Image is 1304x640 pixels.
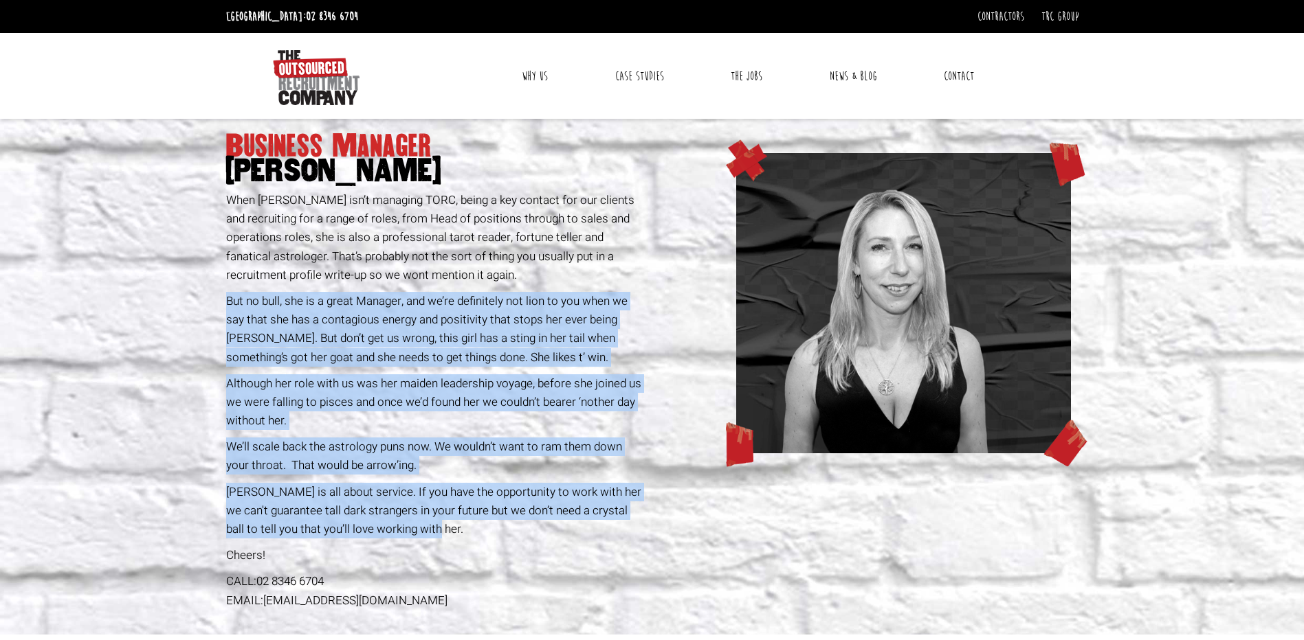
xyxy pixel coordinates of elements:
a: Contractors [977,9,1024,24]
a: Why Us [511,59,558,93]
a: Case Studies [605,59,674,93]
a: 02 8346 6704 [256,573,324,590]
div: EMAIL: [226,591,648,610]
p: [PERSON_NAME] is all about service. If you have the opportunity to work with her we can't guarant... [226,483,648,539]
a: TRC Group [1041,9,1079,24]
p: We’ll scale back the astrology puns now. We wouldn’t want to ram them down your throat. That woul... [226,437,648,475]
li: [GEOGRAPHIC_DATA]: [223,5,362,27]
h1: Business Manager [226,134,648,183]
a: [EMAIL_ADDRESS][DOMAIN_NAME] [263,592,447,609]
a: News & Blog [819,59,887,93]
img: The Outsourced Recruitment Company [273,50,360,105]
p: Although her role with us was her maiden leadership voyage, before she joined us we were falling ... [226,374,648,431]
div: CALL: [226,572,648,591]
p: Cheers! [226,546,648,564]
a: 02 8346 6704 [306,9,358,24]
p: When [PERSON_NAME] isn’t managing TORC, being a key contact for our clients and recruiting for a ... [226,191,648,284]
span: [PERSON_NAME] [226,159,648,183]
a: The Jobs [720,59,773,93]
p: But no bull, she is a great Manager, and we’re definitely not lion to you when we say that she ha... [226,292,648,367]
a: Contact [933,59,984,93]
img: frankie-www.png [736,153,1072,453]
